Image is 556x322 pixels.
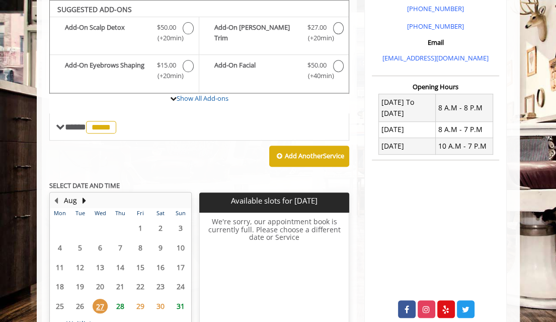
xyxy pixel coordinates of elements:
[378,138,435,154] td: [DATE]
[155,71,178,81] span: (+20min )
[133,299,148,313] span: 29
[214,22,301,43] b: Add-On [PERSON_NAME] Trim
[171,296,191,316] td: Select day31
[65,22,151,43] b: Add-On Scalp Detox
[203,197,345,205] p: Available slots for [DATE]
[171,208,191,218] th: Sun
[436,138,493,154] td: 10 A.M - 7 P.M
[130,296,150,316] td: Select day29
[157,60,176,71] span: $15.00
[214,60,301,81] b: Add-On Facial
[407,4,464,13] a: [PHONE_NUMBER]
[382,53,489,62] a: [EMAIL_ADDRESS][DOMAIN_NAME]
[407,22,464,31] a: [PHONE_NUMBER]
[110,208,130,218] th: Thu
[378,121,435,138] td: [DATE]
[52,195,60,206] button: Previous Month
[269,146,349,167] button: Add AnotherService
[204,22,344,46] label: Add-On Beard Trim
[372,83,499,90] h3: Opening Hours
[150,296,171,316] td: Select day30
[49,181,120,190] b: SELECT DATE AND TIME
[150,208,171,218] th: Sat
[50,208,70,218] th: Mon
[110,296,130,316] td: Select day28
[93,299,108,313] span: 27
[113,299,128,313] span: 28
[378,94,435,122] td: [DATE] To [DATE]
[55,22,194,46] label: Add-On Scalp Detox
[55,60,194,84] label: Add-On Eyebrows Shaping
[65,60,151,81] b: Add-On Eyebrows Shaping
[57,5,132,14] b: SUGGESTED ADD-ONS
[70,208,90,218] th: Tue
[204,60,344,84] label: Add-On Facial
[64,195,77,206] button: Aug
[90,208,110,218] th: Wed
[436,121,493,138] td: 8 A.M - 7 P.M
[157,22,176,33] span: $50.00
[153,299,168,313] span: 30
[305,33,328,43] span: (+20min )
[307,22,327,33] span: $27.00
[90,296,110,316] td: Select day27
[81,195,89,206] button: Next Month
[436,94,493,122] td: 8 A.M - 8 P.M
[177,94,228,103] a: Show All Add-ons
[374,39,497,46] h3: Email
[173,299,188,313] span: 31
[155,33,178,43] span: (+20min )
[307,60,327,71] span: $50.00
[285,151,344,160] b: Add Another Service
[130,208,150,218] th: Fri
[305,71,328,81] span: (+40min )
